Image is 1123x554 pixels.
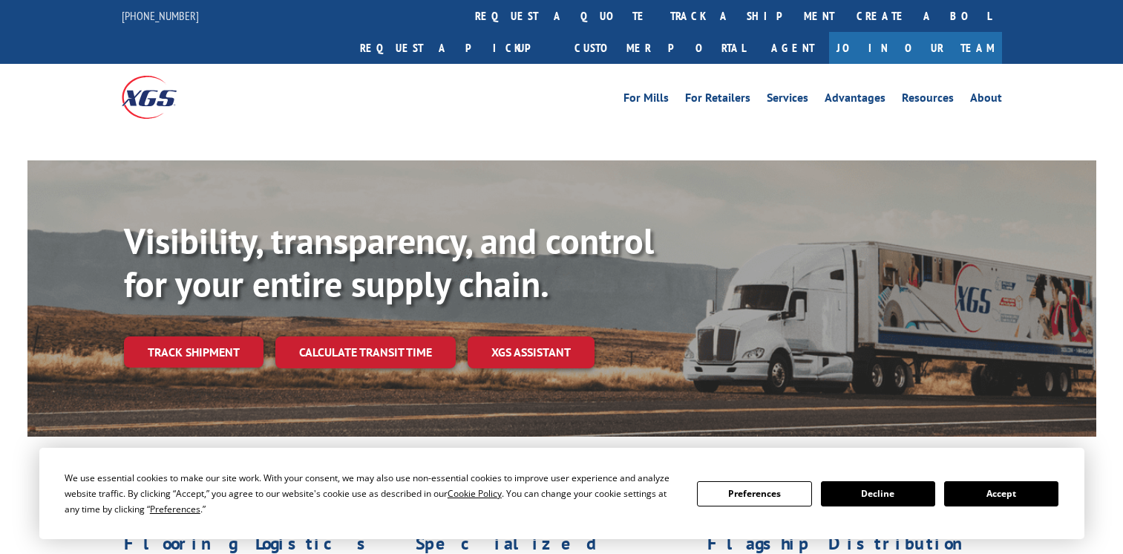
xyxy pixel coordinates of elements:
a: Calculate transit time [275,336,456,368]
button: Accept [944,481,1058,506]
span: Preferences [150,503,200,515]
a: Services [767,92,808,108]
a: Resources [902,92,954,108]
a: Join Our Team [829,32,1002,64]
a: Advantages [825,92,885,108]
a: XGS ASSISTANT [468,336,595,368]
a: Customer Portal [563,32,756,64]
b: Visibility, transparency, and control for your entire supply chain. [124,218,654,307]
a: About [970,92,1002,108]
a: For Retailers [685,92,750,108]
a: [PHONE_NUMBER] [122,8,199,23]
a: Request a pickup [349,32,563,64]
div: Cookie Consent Prompt [39,448,1084,539]
button: Preferences [697,481,811,506]
span: Cookie Policy [448,487,502,500]
a: For Mills [623,92,669,108]
div: We use essential cookies to make our site work. With your consent, we may also use non-essential ... [65,470,679,517]
a: Track shipment [124,336,263,368]
a: Agent [756,32,829,64]
button: Decline [821,481,935,506]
